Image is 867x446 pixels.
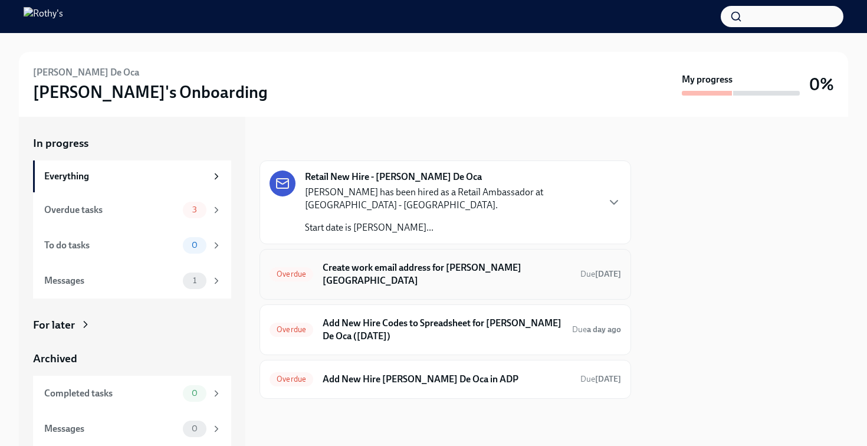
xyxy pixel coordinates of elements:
[44,204,178,217] div: Overdue tasks
[33,263,231,299] a: Messages1
[580,374,621,384] span: Due
[305,170,482,183] strong: Retail New Hire - [PERSON_NAME] De Oca
[185,241,205,250] span: 0
[270,325,313,334] span: Overdue
[33,66,139,79] h6: [PERSON_NAME] De Oca
[270,370,621,389] a: OverdueAdd New Hire [PERSON_NAME] De Oca in ADPDue[DATE]
[305,221,597,234] p: Start date is [PERSON_NAME]...
[186,276,203,285] span: 1
[260,136,315,151] div: In progress
[33,192,231,228] a: Overdue tasks3
[305,186,597,212] p: [PERSON_NAME] has been hired as a Retail Ambassador at [GEOGRAPHIC_DATA] - [GEOGRAPHIC_DATA].
[33,351,231,366] a: Archived
[33,376,231,411] a: Completed tasks0
[270,314,621,345] a: OverdueAdd New Hire Codes to Spreadsheet for [PERSON_NAME] De Oca ([DATE])Duea day ago
[580,373,621,385] span: September 15th, 2025 09:00
[44,422,178,435] div: Messages
[595,269,621,279] strong: [DATE]
[44,387,178,400] div: Completed tasks
[33,228,231,263] a: To do tasks0
[809,74,834,95] h3: 0%
[185,424,205,433] span: 0
[185,205,204,214] span: 3
[185,389,205,398] span: 0
[572,324,621,335] span: Due
[24,7,63,26] img: Rothy's
[270,259,621,290] a: OverdueCreate work email address for [PERSON_NAME][GEOGRAPHIC_DATA]Due[DATE]
[572,324,621,335] span: September 22nd, 2025 09:00
[44,239,178,252] div: To do tasks
[323,261,571,287] h6: Create work email address for [PERSON_NAME][GEOGRAPHIC_DATA]
[33,317,231,333] a: For later
[270,375,313,383] span: Overdue
[580,269,621,279] span: Due
[587,324,621,335] strong: a day ago
[44,170,206,183] div: Everything
[33,160,231,192] a: Everything
[323,373,571,386] h6: Add New Hire [PERSON_NAME] De Oca in ADP
[33,136,231,151] a: In progress
[595,374,621,384] strong: [DATE]
[323,317,563,343] h6: Add New Hire Codes to Spreadsheet for [PERSON_NAME] De Oca ([DATE])
[682,73,733,86] strong: My progress
[33,81,268,103] h3: [PERSON_NAME]'s Onboarding
[270,270,313,278] span: Overdue
[33,317,75,333] div: For later
[44,274,178,287] div: Messages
